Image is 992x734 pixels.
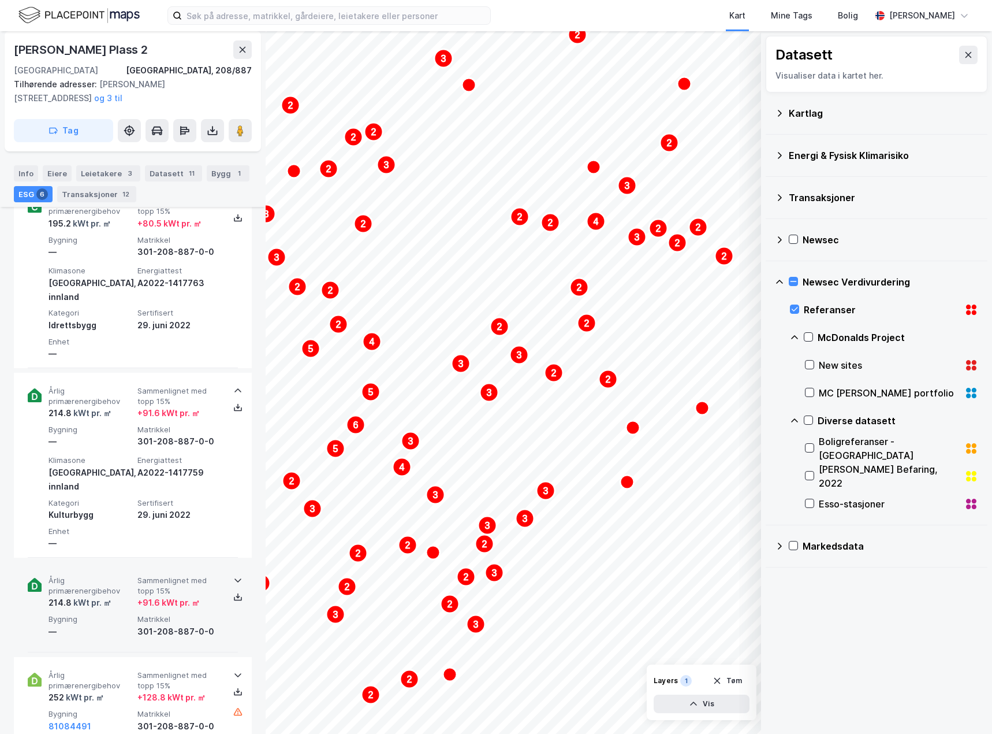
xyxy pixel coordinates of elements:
[333,610,338,620] text: 3
[336,320,341,329] text: 2
[536,481,555,500] div: Map marker
[14,186,53,202] div: ESG
[575,30,580,40] text: 2
[49,337,133,347] span: Enhet
[587,160,601,174] div: Map marker
[695,401,709,415] div: Map marker
[288,277,307,296] div: Map marker
[626,421,640,435] div: Map marker
[49,276,133,304] div: [GEOGRAPHIC_DATA], innland
[577,314,596,332] div: Map marker
[49,406,111,420] div: 214.8
[137,508,222,522] div: 29. juni 2022
[722,251,727,261] text: 2
[137,235,222,245] span: Matrikkel
[715,247,733,265] div: Map marker
[145,165,202,181] div: Datasett
[137,691,206,705] div: + 128.8 kWt pr. ㎡
[49,709,133,719] span: Bygning
[137,576,222,596] span: Sammenlignet med topp 15%
[18,5,140,25] img: logo.f888ab2527a4732fd821a326f86c7f29.svg
[137,625,222,639] div: 301-208-887-0-0
[447,599,453,609] text: 2
[49,217,111,231] div: 195.2
[137,217,202,231] div: + 80.5 kWt pr. ㎡
[361,219,366,229] text: 2
[14,77,243,105] div: [PERSON_NAME] [STREET_ADDRESS]
[649,219,667,238] div: Map marker
[338,577,356,596] div: Map marker
[654,676,678,685] div: Layers
[137,318,222,332] div: 29. juni 2022
[517,212,523,222] text: 2
[789,191,978,205] div: Transaksjoner
[407,674,412,684] text: 2
[818,331,978,344] div: McDonalds Project
[819,386,960,400] div: MC [PERSON_NAME] portfolio
[361,685,380,704] div: Map marker
[803,275,978,289] div: Newsec Verdivurdering
[577,283,582,292] text: 2
[137,386,222,406] span: Sammenlignet med topp 15%
[510,346,528,364] div: Map marker
[819,462,960,490] div: [PERSON_NAME] Befaring, 2022
[482,539,487,549] text: 2
[137,455,222,465] span: Energiattest
[14,64,98,77] div: [GEOGRAPHIC_DATA]
[345,582,350,592] text: 2
[49,266,133,276] span: Klimasone
[458,359,464,369] text: 3
[49,347,133,361] div: —
[675,238,680,248] text: 2
[618,176,636,195] div: Map marker
[137,498,222,508] span: Sertifisert
[487,388,492,398] text: 3
[408,436,413,446] text: 3
[120,188,132,200] div: 12
[393,458,411,476] div: Map marker
[475,535,494,553] div: Map marker
[803,539,978,553] div: Markedsdata
[288,101,293,110] text: 2
[71,217,111,231] div: kWt pr. ㎡
[551,368,557,378] text: 2
[64,691,104,705] div: kWt pr. ㎡
[620,475,634,489] div: Map marker
[354,214,372,233] div: Map marker
[680,675,692,687] div: 1
[137,308,222,318] span: Sertifisert
[368,690,374,700] text: 2
[441,54,446,64] text: 3
[49,245,133,259] div: —
[625,181,630,191] text: 3
[49,527,133,536] span: Enhet
[818,414,978,428] div: Diverse datasett
[207,165,249,181] div: Bygg
[333,444,338,454] text: 5
[426,485,445,504] div: Map marker
[594,217,599,227] text: 4
[326,439,345,458] div: Map marker
[478,516,497,535] div: Map marker
[889,9,955,23] div: [PERSON_NAME]
[49,386,133,406] span: Årlig primærenergibehov
[137,425,222,435] span: Matrikkel
[584,318,590,328] text: 2
[137,670,222,691] span: Sammenlignet med topp 15%
[819,497,960,511] div: Esso-stasjoner
[497,322,502,332] text: 2
[361,383,380,401] div: Map marker
[587,212,605,231] div: Map marker
[329,315,348,333] div: Map marker
[606,375,611,384] text: 2
[308,344,314,354] text: 5
[668,233,687,252] div: Map marker
[49,235,133,245] span: Bygning
[72,596,111,610] div: kWt pr. ㎡
[364,123,383,141] div: Map marker
[804,303,960,317] div: Referanser
[548,218,553,228] text: 2
[545,364,563,382] div: Map marker
[49,308,133,318] span: Kategori
[344,128,363,146] div: Map marker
